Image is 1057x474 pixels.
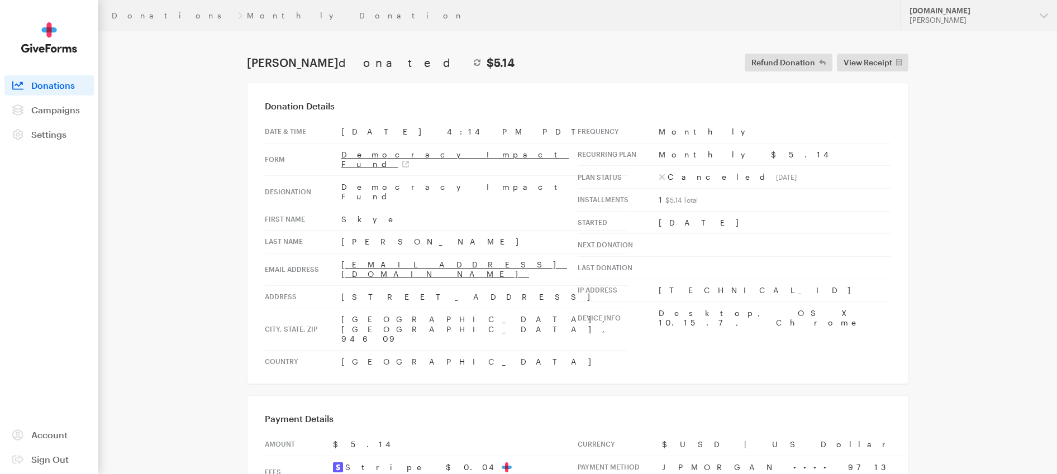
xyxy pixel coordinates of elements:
[333,462,343,472] img: stripe2-5d9aec7fb46365e6c7974577a8dae7ee9b23322d394d28ba5d52000e5e5e0903.svg
[659,301,891,334] td: Desktop, OS X 10.15.7, Chrome
[4,75,94,95] a: Donations
[4,100,94,120] a: Campaigns
[659,166,891,189] td: Canceled
[578,433,662,456] th: Currency
[659,121,891,143] td: Monthly
[31,129,66,140] span: Settings
[112,11,234,20] a: Donations
[659,211,891,234] td: [DATE]
[578,189,659,212] th: Installments
[578,301,659,334] th: Device info
[578,211,659,234] th: Started
[910,16,1031,25] div: [PERSON_NAME]
[333,433,578,456] td: $5.14
[578,143,659,166] th: Recurring Plan
[339,56,468,69] span: donated
[4,425,94,445] a: Account
[341,231,628,253] td: [PERSON_NAME]
[265,308,341,351] th: City, state, zip
[341,150,569,169] a: Democracy Impact Fund
[745,54,832,71] button: Refund Donation
[341,208,628,231] td: Skye
[265,285,341,308] th: Address
[659,189,891,212] td: 1
[502,462,512,472] img: favicon-aeed1a25926f1876c519c09abb28a859d2c37b09480cd79f99d23ee3a2171d47.svg
[659,143,891,166] td: Monthly $5.14
[578,256,659,279] th: Last donation
[487,56,515,69] strong: $5.14
[837,54,909,71] a: View Receipt
[578,234,659,257] th: Next donation
[265,143,341,175] th: Form
[21,22,77,53] img: GiveForms
[341,350,628,372] td: [GEOGRAPHIC_DATA]
[265,350,341,372] th: Country
[265,100,891,112] h3: Donation Details
[265,175,341,208] th: Designation
[341,175,628,208] td: Democracy Impact Fund
[265,433,333,456] th: Amount
[659,279,891,302] td: [TECHNICAL_ID]
[4,125,94,145] a: Settings
[4,449,94,470] a: Sign Out
[341,260,567,279] a: [EMAIL_ADDRESS][DOMAIN_NAME]
[341,121,628,143] td: [DATE] 4:14 PM PDT
[265,231,341,253] th: Last Name
[265,121,341,143] th: Date & time
[265,413,891,424] h3: Payment Details
[578,121,659,143] th: Frequency
[751,56,815,69] span: Refund Donation
[578,166,659,189] th: Plan Status
[578,279,659,302] th: IP address
[265,208,341,231] th: First Name
[844,56,892,69] span: View Receipt
[776,173,797,181] sub: [DATE]
[662,433,1039,456] td: $USD | US Dollar
[910,6,1031,16] div: [DOMAIN_NAME]
[31,429,68,440] span: Account
[665,196,698,204] sub: $5.14 Total
[265,253,341,285] th: Email address
[341,308,628,351] td: [GEOGRAPHIC_DATA], [GEOGRAPHIC_DATA], 94609
[31,104,80,115] span: Campaigns
[31,454,69,465] span: Sign Out
[31,80,75,90] span: Donations
[341,285,628,308] td: [STREET_ADDRESS]
[247,56,515,69] h1: [PERSON_NAME]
